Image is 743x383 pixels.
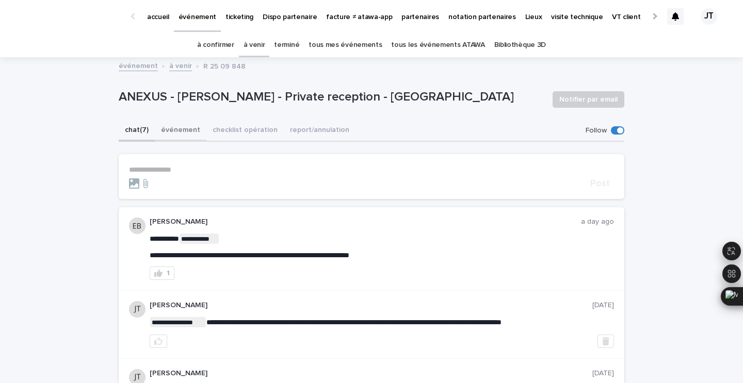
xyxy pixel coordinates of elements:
[119,90,544,105] p: ANEXUS - [PERSON_NAME] - Private reception - [GEOGRAPHIC_DATA]
[150,301,592,310] p: [PERSON_NAME]
[586,126,607,135] p: Follow
[150,267,174,280] button: 1
[553,91,624,108] button: Notifier par email
[284,120,356,142] button: report/annulation
[150,218,581,226] p: [PERSON_NAME]
[701,8,717,25] div: JT
[274,33,299,57] a: terminé
[244,33,265,57] a: à venir
[592,301,614,310] p: [DATE]
[309,33,382,57] a: tous mes événements
[581,218,614,226] p: a day ago
[203,60,246,71] p: R 25 09 848
[559,94,618,105] span: Notifier par email
[592,369,614,378] p: [DATE]
[597,335,614,348] button: Delete post
[155,120,206,142] button: événement
[167,270,170,277] div: 1
[150,335,167,348] button: like this post
[150,369,592,378] p: [PERSON_NAME]
[586,179,614,188] button: Post
[590,179,610,188] span: Post
[391,33,484,57] a: tous les événements ATAWA
[119,120,155,142] button: chat (7)
[206,120,284,142] button: checklist opération
[169,59,192,71] a: à venir
[197,33,234,57] a: à confirmer
[119,59,158,71] a: événement
[494,33,546,57] a: Bibliothèque 3D
[21,6,121,27] img: Ls34BcGeRexTGTNfXpUC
